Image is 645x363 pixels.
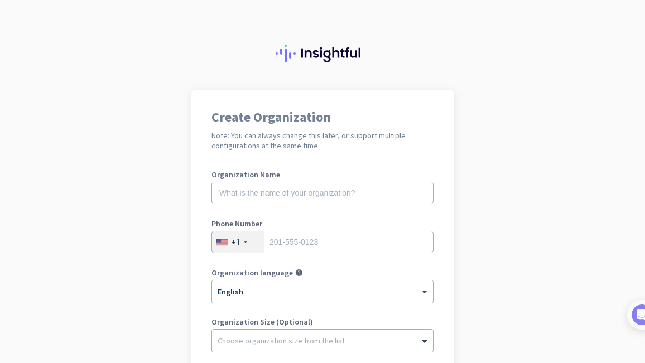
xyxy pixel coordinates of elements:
[295,269,303,277] i: help
[276,45,369,62] img: Insightful
[211,130,434,151] h2: Note: You can always change this later, or support multiple configurations at the same time
[231,236,240,248] div: +1
[211,269,293,277] label: Organization language
[211,182,434,204] input: What is the name of your organization?
[211,318,434,326] label: Organization Size (Optional)
[211,231,434,253] input: 201-555-0123
[211,110,434,124] h1: Create Organization
[211,171,434,178] label: Organization Name
[211,220,434,228] label: Phone Number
